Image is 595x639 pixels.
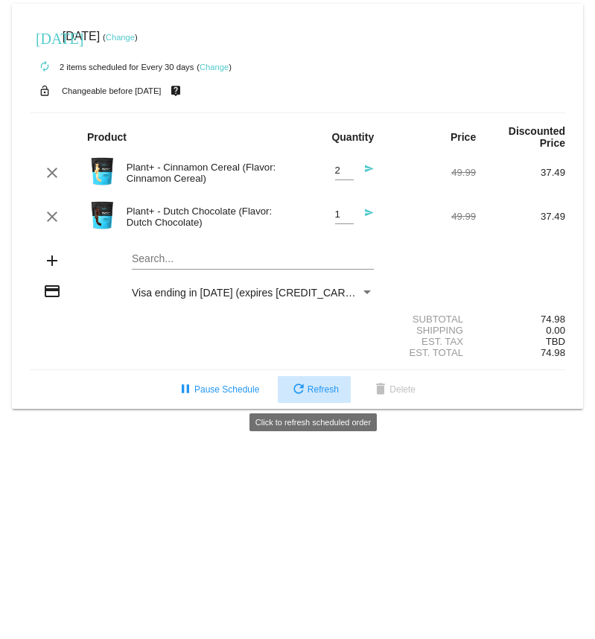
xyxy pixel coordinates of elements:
strong: Price [451,131,476,143]
span: TBD [546,336,565,347]
div: Subtotal [386,314,476,325]
mat-icon: send [356,208,374,226]
mat-icon: refresh [290,381,308,399]
span: Delete [372,384,416,395]
mat-icon: add [43,252,61,270]
span: Visa ending in [DATE] (expires [CREDIT_CARD_DATA]) [132,287,391,299]
mat-icon: lock_open [36,81,54,101]
div: 49.99 [386,211,476,222]
button: Pause Schedule [165,376,271,403]
span: 0.00 [546,325,565,336]
mat-icon: live_help [167,81,185,101]
div: Est. Total [386,347,476,358]
mat-icon: delete [372,381,389,399]
small: ( ) [103,33,138,42]
small: 2 items scheduled for Every 30 days [30,63,194,71]
div: Shipping [386,325,476,336]
div: Plant+ - Cinnamon Cereal (Flavor: Cinnamon Cereal) [119,162,298,184]
button: Delete [360,376,427,403]
mat-icon: clear [43,164,61,182]
mat-icon: [DATE] [36,28,54,46]
mat-select: Payment Method [132,287,374,299]
input: Quantity [335,209,354,220]
div: 37.49 [476,211,565,222]
input: Search... [132,253,374,265]
mat-icon: autorenew [36,58,54,76]
strong: Quantity [331,131,374,143]
input: Quantity [335,165,354,177]
a: Change [200,63,229,71]
small: Changeable before [DATE] [62,86,162,95]
span: Pause Schedule [176,384,259,395]
small: ( ) [197,63,232,71]
mat-icon: clear [43,208,61,226]
strong: Product [87,131,127,143]
div: Plant+ - Dutch Chocolate (Flavor: Dutch Chocolate) [119,206,298,228]
img: Image-1-Carousel-Plant-Chocolate-no-badge-Transp.png [87,200,117,230]
span: Refresh [290,384,339,395]
img: Image-1-Carousel-Plant-Cinamon-Cereal-1000x1000-Transp.png [87,156,117,186]
mat-icon: credit_card [43,282,61,300]
span: 74.98 [541,347,565,358]
div: 49.99 [386,167,476,178]
mat-icon: pause [176,381,194,399]
a: Change [106,33,135,42]
div: 37.49 [476,167,565,178]
div: 74.98 [476,314,565,325]
div: Est. Tax [386,336,476,347]
button: Refresh [278,376,351,403]
strong: Discounted Price [509,125,565,149]
mat-icon: send [356,164,374,182]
